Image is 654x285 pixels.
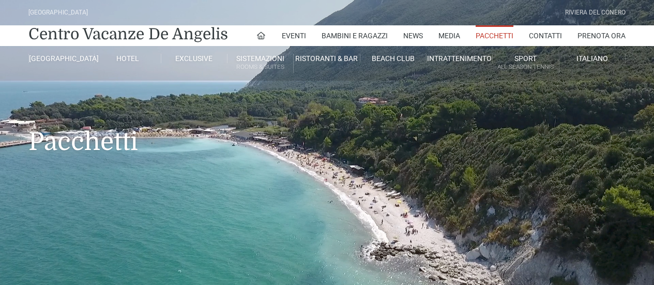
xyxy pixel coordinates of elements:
a: Pacchetti [476,25,513,46]
a: SistemazioniRooms & Suites [227,54,294,73]
a: Prenota Ora [577,25,626,46]
a: News [403,25,423,46]
div: Riviera Del Conero [565,8,626,18]
a: SportAll Season Tennis [493,54,559,73]
a: Italiano [559,54,626,63]
a: Media [438,25,460,46]
a: Eventi [282,25,306,46]
a: Beach Club [360,54,427,63]
small: All Season Tennis [493,62,558,72]
span: Italiano [576,54,608,63]
h1: Pacchetti [28,81,626,172]
a: Centro Vacanze De Angelis [28,24,228,44]
small: Rooms & Suites [227,62,293,72]
a: Exclusive [161,54,227,63]
a: [GEOGRAPHIC_DATA] [28,54,95,63]
a: Ristoranti & Bar [294,54,360,63]
a: Intrattenimento [427,54,493,63]
div: [GEOGRAPHIC_DATA] [28,8,88,18]
a: Contatti [529,25,562,46]
a: Bambini e Ragazzi [322,25,388,46]
a: Hotel [95,54,161,63]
